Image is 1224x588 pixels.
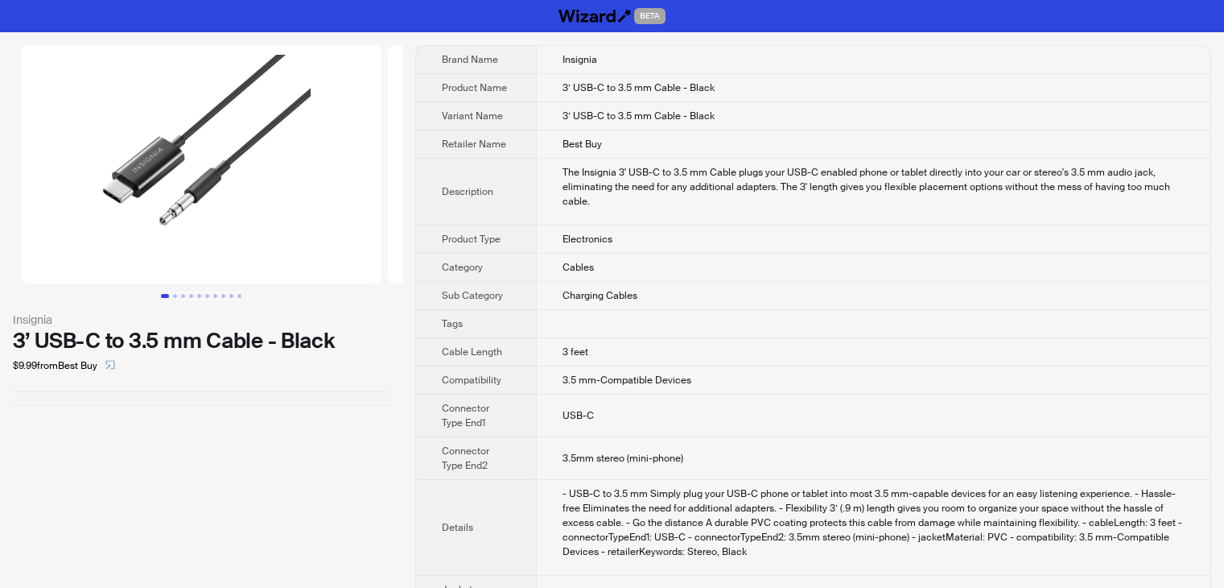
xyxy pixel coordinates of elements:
[237,294,241,298] button: Go to slide 10
[161,294,169,298] button: Go to slide 1
[442,261,483,274] span: Category
[563,409,594,422] span: USB-C
[388,45,748,284] img: 3’ USB-C to 3.5 mm Cable - Black 3’ USB-C to 3.5 mm Cable - Black image 2
[442,185,493,198] span: Description
[442,402,489,429] span: Connector Type End1
[213,294,217,298] button: Go to slide 7
[13,353,389,379] div: $9.99 from Best Buy
[563,165,1185,209] div: The Insignia 3' USB-C to 3.5 mm Cable plugs your USB-C enabled phone or tablet directly into your...
[563,452,683,465] span: 3.5mm stereo (mini-phone)
[105,360,115,370] span: select
[563,81,715,94] span: 3’ USB-C to 3.5 mm Cable - Black
[563,346,588,358] span: 3 feet
[634,8,666,24] span: BETA
[442,138,506,151] span: Retailer Name
[173,294,177,298] button: Go to slide 2
[197,294,201,298] button: Go to slide 5
[442,233,501,246] span: Product Type
[442,521,473,534] span: Details
[221,294,225,298] button: Go to slide 8
[13,329,389,353] div: 3’ USB-C to 3.5 mm Cable - Black
[21,45,381,284] img: 3’ USB-C to 3.5 mm Cable - Black 3’ USB-C to 3.5 mm Cable - Black image 1
[442,81,507,94] span: Product Name
[442,317,463,330] span: Tags
[563,110,715,122] span: 3’ USB-C to 3.5 mm Cable - Black
[442,53,498,66] span: Brand Name
[563,374,691,387] span: 3.5 mm-Compatible Devices
[442,346,502,358] span: Cable Length
[189,294,193,298] button: Go to slide 4
[563,289,637,302] span: Charging Cables
[181,294,185,298] button: Go to slide 3
[205,294,209,298] button: Go to slide 6
[442,110,503,122] span: Variant Name
[563,487,1185,559] div: - USB-C to 3.5 mm Simply plug your USB-C phone or tablet into most 3.5 mm-capable devices for an ...
[442,289,503,302] span: Sub Category
[563,261,594,274] span: Cables
[229,294,233,298] button: Go to slide 9
[563,138,602,151] span: Best Buy
[442,374,501,387] span: Compatibility
[563,233,612,246] span: Electronics
[13,311,389,329] div: Insignia
[563,53,597,66] span: Insignia
[442,445,489,472] span: Connector Type End2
